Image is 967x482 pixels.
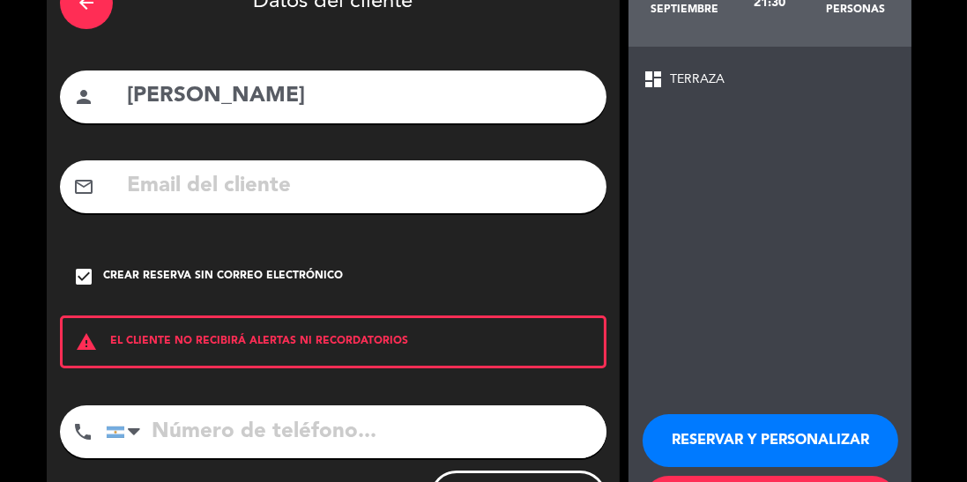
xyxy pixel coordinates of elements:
div: septiembre [642,3,727,17]
i: check_box [73,266,94,287]
i: mail_outline [73,176,94,197]
i: phone [72,421,93,442]
input: Número de teléfono... [106,405,606,458]
div: Argentina: +54 [107,406,147,457]
span: dashboard [643,69,664,90]
input: Nombre del cliente [125,78,593,115]
i: person [73,86,94,108]
i: warning [63,331,110,352]
input: Email del cliente [125,168,593,204]
div: EL CLIENTE NO RECIBIRÁ ALERTAS NI RECORDATORIOS [60,315,606,368]
span: TERRAZA [670,70,725,90]
div: Crear reserva sin correo electrónico [103,268,343,285]
div: personas [813,3,898,17]
button: RESERVAR Y PERSONALIZAR [643,414,898,467]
